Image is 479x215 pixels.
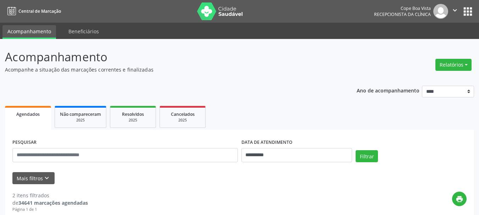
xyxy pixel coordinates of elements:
[12,137,37,148] label: PESQUISAR
[12,199,88,206] div: de
[165,118,200,123] div: 2025
[122,111,144,117] span: Resolvidos
[18,8,61,14] span: Central de Marcação
[451,6,459,14] i: 
[115,118,151,123] div: 2025
[462,5,474,18] button: apps
[374,11,431,17] span: Recepcionista da clínica
[374,5,431,11] div: Cope Boa Vista
[2,25,56,39] a: Acompanhamento
[43,174,51,182] i: keyboard_arrow_down
[12,172,55,185] button: Mais filtroskeyboard_arrow_down
[356,150,378,162] button: Filtrar
[456,195,463,203] i: print
[5,48,333,66] p: Acompanhamento
[63,25,104,38] a: Beneficiários
[452,192,467,206] button: print
[18,199,88,206] strong: 34641 marcações agendadas
[16,111,40,117] span: Agendados
[357,86,419,95] p: Ano de acompanhamento
[12,206,88,213] div: Página 1 de 1
[5,5,61,17] a: Central de Marcação
[12,192,88,199] div: 2 itens filtrados
[60,118,101,123] div: 2025
[448,4,462,19] button: 
[5,66,333,73] p: Acompanhe a situação das marcações correntes e finalizadas
[433,4,448,19] img: img
[60,111,101,117] span: Não compareceram
[241,137,293,148] label: DATA DE ATENDIMENTO
[171,111,195,117] span: Cancelados
[435,59,472,71] button: Relatórios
